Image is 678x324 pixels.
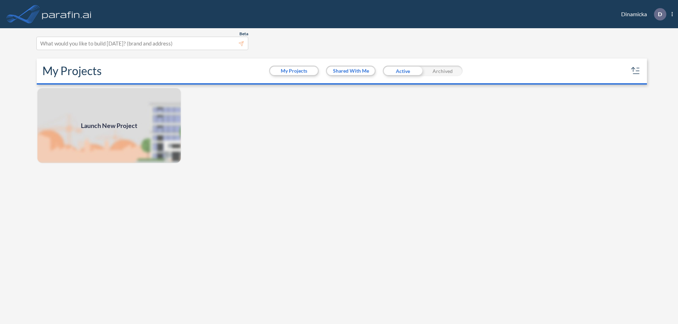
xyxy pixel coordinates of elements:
[611,8,673,20] div: Dinamicka
[383,66,423,76] div: Active
[37,87,182,164] img: add
[37,87,182,164] a: Launch New Project
[270,67,318,75] button: My Projects
[423,66,463,76] div: Archived
[81,121,137,130] span: Launch New Project
[327,67,375,75] button: Shared With Me
[239,31,248,37] span: Beta
[630,65,641,77] button: sort
[42,64,102,78] h2: My Projects
[658,11,662,17] p: D
[41,7,93,21] img: logo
